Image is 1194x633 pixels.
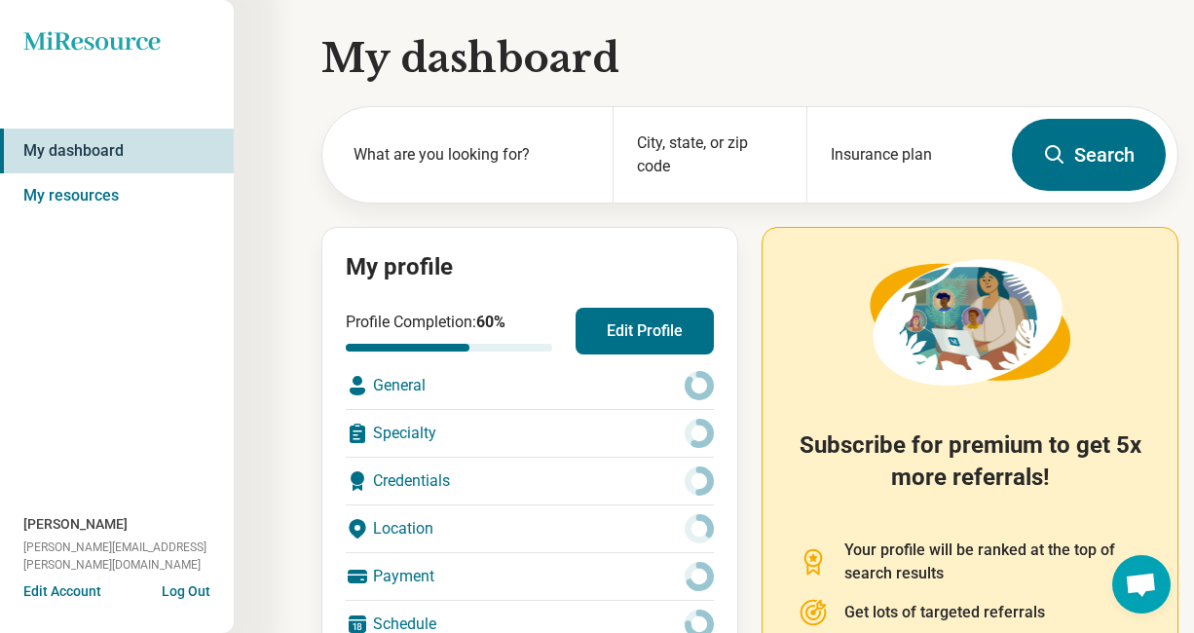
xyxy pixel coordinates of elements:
[346,251,714,284] h2: My profile
[844,539,1142,585] p: Your profile will be ranked at the top of search results
[346,362,714,409] div: General
[346,553,714,600] div: Payment
[346,505,714,552] div: Location
[346,458,714,504] div: Credentials
[346,311,552,352] div: Profile Completion:
[798,429,1142,515] h2: Subscribe for premium to get 5x more referrals!
[23,514,128,535] span: [PERSON_NAME]
[321,31,1178,86] h1: My dashboard
[844,601,1045,624] p: Get lots of targeted referrals
[162,581,210,597] button: Log Out
[1012,119,1166,191] button: Search
[1112,555,1171,614] div: Open chat
[346,410,714,457] div: Specialty
[354,143,589,167] label: What are you looking for?
[576,308,714,354] button: Edit Profile
[23,581,101,602] button: Edit Account
[476,313,505,331] span: 60 %
[23,539,234,574] span: [PERSON_NAME][EMAIL_ADDRESS][PERSON_NAME][DOMAIN_NAME]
